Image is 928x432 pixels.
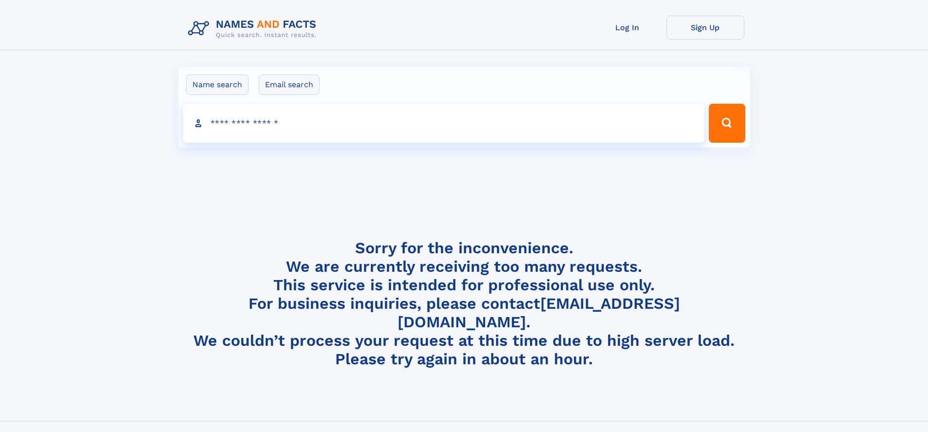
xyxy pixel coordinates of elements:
[184,239,744,369] h4: Sorry for the inconvenience. We are currently receiving too many requests. This service is intend...
[184,16,324,42] img: Logo Names and Facts
[588,16,666,39] a: Log In
[259,75,320,95] label: Email search
[183,104,705,143] input: search input
[398,294,680,331] a: [EMAIL_ADDRESS][DOMAIN_NAME]
[186,75,248,95] label: Name search
[666,16,744,39] a: Sign Up
[709,104,745,143] button: Search Button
